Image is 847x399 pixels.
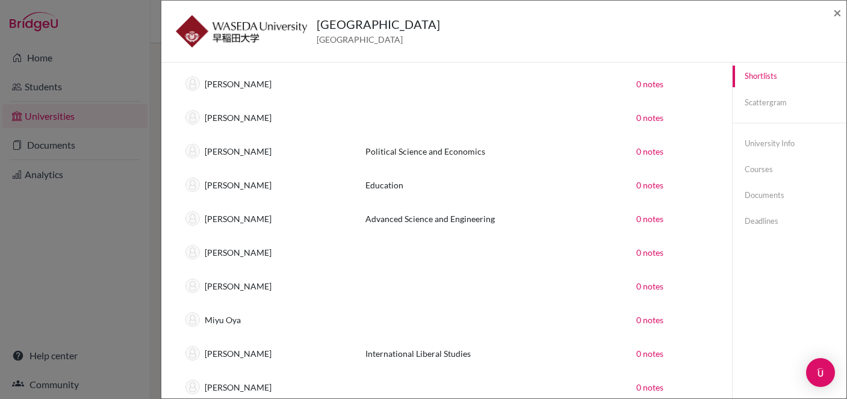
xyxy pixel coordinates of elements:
span: × [833,4,842,21]
div: Education [356,179,627,191]
div: [PERSON_NAME] [176,346,356,360]
img: thumb_default-9baad8e6c595f6d87dbccf3bc005204999cb094ff98a76d4c88bb8097aa52fd3.png [185,211,200,226]
a: Courses [733,159,846,180]
a: 0 notes [636,315,663,325]
a: Shortlists [733,66,846,87]
a: 0 notes [636,214,663,224]
img: jp_was_qpkzo0dy.png [176,15,307,48]
div: [PERSON_NAME] [176,144,356,158]
div: [PERSON_NAME] [176,178,356,192]
div: Advanced Science and Engineering [356,212,627,225]
img: thumb_default-9baad8e6c595f6d87dbccf3bc005204999cb094ff98a76d4c88bb8097aa52fd3.png [185,346,200,360]
a: 0 notes [636,348,663,359]
span: [GEOGRAPHIC_DATA] [317,33,440,46]
a: 0 notes [636,79,663,89]
a: 0 notes [636,247,663,258]
img: thumb_default-9baad8e6c595f6d87dbccf3bc005204999cb094ff98a76d4c88bb8097aa52fd3.png [185,312,200,327]
img: thumb_default-9baad8e6c595f6d87dbccf3bc005204999cb094ff98a76d4c88bb8097aa52fd3.png [185,110,200,125]
a: Deadlines [733,211,846,232]
img: thumb_default-9baad8e6c595f6d87dbccf3bc005204999cb094ff98a76d4c88bb8097aa52fd3.png [185,380,200,394]
div: [PERSON_NAME] [176,380,356,394]
a: University info [733,133,846,154]
h5: [GEOGRAPHIC_DATA] [317,15,440,33]
img: thumb_default-9baad8e6c595f6d87dbccf3bc005204999cb094ff98a76d4c88bb8097aa52fd3.png [185,245,200,259]
a: 0 notes [636,180,663,190]
div: [PERSON_NAME] [176,279,356,293]
div: Miyu Oya [176,312,356,327]
div: Political Science and Economics [356,145,627,158]
a: 0 notes [636,113,663,123]
div: [PERSON_NAME] [176,211,356,226]
div: [PERSON_NAME] [176,110,356,125]
a: Scattergram [733,92,846,113]
div: [PERSON_NAME] [176,76,356,91]
img: thumb_default-9baad8e6c595f6d87dbccf3bc005204999cb094ff98a76d4c88bb8097aa52fd3.png [185,144,200,158]
img: thumb_default-9baad8e6c595f6d87dbccf3bc005204999cb094ff98a76d4c88bb8097aa52fd3.png [185,76,200,91]
div: [PERSON_NAME] [176,245,356,259]
a: 0 notes [636,146,663,156]
div: International Liberal Studies [356,347,627,360]
a: 0 notes [636,382,663,392]
button: Close [833,5,842,20]
img: thumb_default-9baad8e6c595f6d87dbccf3bc005204999cb094ff98a76d4c88bb8097aa52fd3.png [185,178,200,192]
div: Open Intercom Messenger [806,358,835,387]
img: thumb_default-9baad8e6c595f6d87dbccf3bc005204999cb094ff98a76d4c88bb8097aa52fd3.png [185,279,200,293]
a: Documents [733,185,846,206]
a: 0 notes [636,281,663,291]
